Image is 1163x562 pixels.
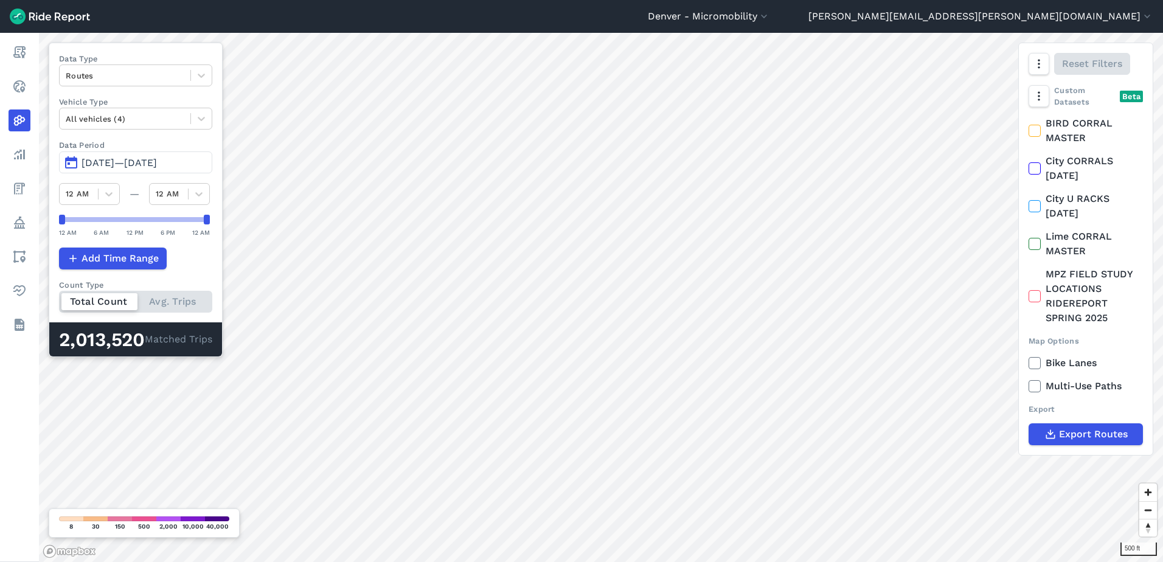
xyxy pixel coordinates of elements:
[1029,356,1143,370] label: Bike Lanes
[1029,335,1143,347] div: Map Options
[1059,427,1128,442] span: Export Routes
[59,53,212,64] label: Data Type
[82,251,159,266] span: Add Time Range
[9,280,30,302] a: Health
[59,151,212,173] button: [DATE]—[DATE]
[9,246,30,268] a: Areas
[82,157,157,168] span: [DATE]—[DATE]
[648,9,770,24] button: Denver - Micromobility
[59,227,77,238] div: 12 AM
[9,314,30,336] a: Datasets
[59,139,212,151] label: Data Period
[9,41,30,63] a: Report
[1120,543,1157,556] div: 500 ft
[127,227,144,238] div: 12 PM
[1029,116,1143,145] label: BIRD CORRAL MASTER
[1029,85,1143,108] div: Custom Datasets
[1029,229,1143,258] label: Lime CORRAL MASTER
[94,227,109,238] div: 6 AM
[120,187,149,201] div: —
[59,96,212,108] label: Vehicle Type
[43,544,96,558] a: Mapbox logo
[39,33,1163,562] canvas: Map
[1029,403,1143,415] div: Export
[1029,154,1143,183] label: City CORRALS [DATE]
[161,227,175,238] div: 6 PM
[192,227,210,238] div: 12 AM
[59,332,145,348] div: 2,013,520
[10,9,90,24] img: Ride Report
[1062,57,1122,71] span: Reset Filters
[808,9,1153,24] button: [PERSON_NAME][EMAIL_ADDRESS][PERSON_NAME][DOMAIN_NAME]
[9,144,30,165] a: Analyze
[1120,91,1143,102] div: Beta
[1029,192,1143,221] label: City U RACKS [DATE]
[1029,379,1143,394] label: Multi-Use Paths
[1029,423,1143,445] button: Export Routes
[49,322,222,356] div: Matched Trips
[59,279,212,291] div: Count Type
[1139,501,1157,519] button: Zoom out
[9,75,30,97] a: Realtime
[1029,267,1143,325] label: MPZ FIELD STUDY LOCATIONS RIDEREPORT SPRING 2025
[1139,519,1157,536] button: Reset bearing to north
[9,212,30,234] a: Policy
[1054,53,1130,75] button: Reset Filters
[59,248,167,269] button: Add Time Range
[9,109,30,131] a: Heatmaps
[9,178,30,199] a: Fees
[1139,484,1157,501] button: Zoom in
